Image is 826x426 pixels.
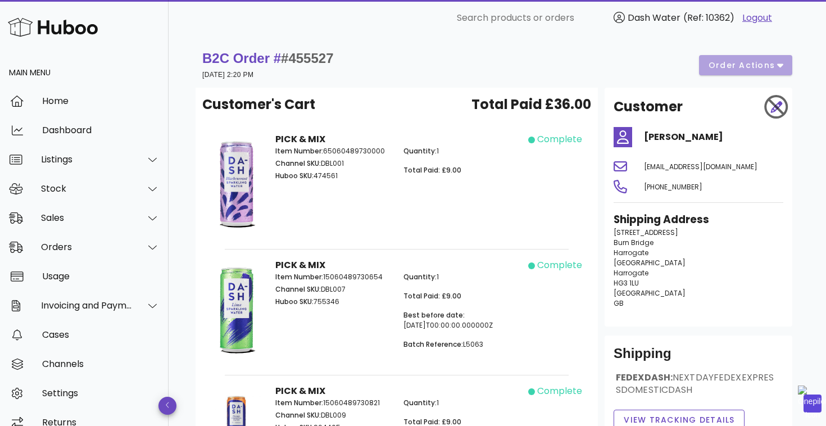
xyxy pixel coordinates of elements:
[644,182,702,192] span: [PHONE_NUMBER]
[42,125,160,135] div: Dashboard
[403,291,461,301] span: Total Paid: £9.00
[614,248,648,257] span: Harrogate
[614,212,783,228] h3: Shipping Address
[403,339,518,350] p: L5063
[275,133,325,146] strong: PICK & MIX
[42,329,160,340] div: Cases
[614,238,653,247] span: Burn Bridge
[403,398,437,407] span: Quantity:
[202,51,334,66] strong: B2C Order #
[537,384,582,398] div: complete
[403,310,518,330] p: [DATE]T00:00:00.000000Z
[275,284,321,294] span: Channel SKU:
[403,398,518,408] p: 1
[275,297,390,307] p: 755346
[41,300,133,311] div: Invoicing and Payments
[275,284,390,294] p: DBL007
[41,154,133,165] div: Listings
[275,146,323,156] span: Item Number:
[403,146,518,156] p: 1
[742,11,772,25] a: Logout
[614,371,783,405] div: FEDEXDASH:
[403,272,518,282] p: 1
[202,94,315,115] span: Customer's Cart
[275,384,325,397] strong: PICK & MIX
[41,212,133,223] div: Sales
[614,288,686,298] span: [GEOGRAPHIC_DATA]
[403,310,465,320] span: Best before date:
[537,259,582,272] div: complete
[275,158,390,169] p: DBL001
[42,388,160,398] div: Settings
[623,414,735,426] span: View Tracking details
[275,146,390,156] p: 65060489730000
[614,97,683,117] h2: Customer
[275,272,390,282] p: 15060489730654
[614,345,783,371] div: Shipping
[211,133,262,234] img: Product Image
[614,268,648,278] span: Harrogate
[275,297,314,306] span: Huboo SKU:
[211,259,262,360] img: Product Image
[8,15,98,39] img: Huboo Logo
[614,228,678,237] span: [STREET_ADDRESS]
[616,371,774,396] span: NEXTDAYFEDEXEXPRESSDOMESTICDASH
[614,298,624,308] span: GB
[275,171,390,181] p: 474561
[683,11,734,24] span: (Ref: 10362)
[275,410,390,420] p: DBL009
[403,272,437,282] span: Quantity:
[471,94,591,115] span: Total Paid £36.00
[403,165,461,175] span: Total Paid: £9.00
[628,11,680,24] span: Dash Water
[275,398,390,408] p: 15060489730821
[275,171,314,180] span: Huboo SKU:
[644,162,757,171] span: [EMAIL_ADDRESS][DOMAIN_NAME]
[202,71,253,79] small: [DATE] 2:20 PM
[275,259,325,271] strong: PICK & MIX
[403,339,463,349] span: Batch Reference:
[42,96,160,106] div: Home
[42,271,160,282] div: Usage
[275,398,323,407] span: Item Number:
[281,51,333,66] span: #455527
[42,359,160,369] div: Channels
[614,278,639,288] span: HG3 1LU
[614,258,686,268] span: [GEOGRAPHIC_DATA]
[275,272,323,282] span: Item Number:
[41,242,133,252] div: Orders
[644,130,783,144] h4: [PERSON_NAME]
[403,146,437,156] span: Quantity:
[275,158,321,168] span: Channel SKU:
[41,183,133,194] div: Stock
[537,133,582,146] div: complete
[275,410,321,420] span: Channel SKU:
